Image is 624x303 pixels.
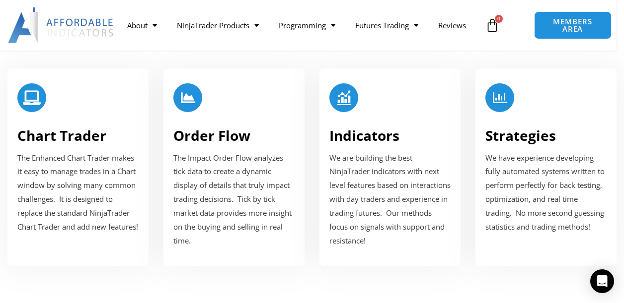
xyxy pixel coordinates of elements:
span: MEMBERS AREA [545,18,601,33]
a: NinjaTrader Products [167,14,269,37]
a: MEMBERS AREA [534,11,612,39]
a: About [117,14,167,37]
a: Programming [269,14,345,37]
a: Order Flow [173,126,250,145]
a: Strategies [485,126,556,145]
span: 0 [495,15,503,23]
span: We are building the best NinjaTrader indicators with next level features based on interactions wi... [329,153,451,245]
a: Reviews [428,14,476,37]
a: 0 [470,11,514,40]
img: LogoAI | Affordable Indicators – NinjaTrader [8,7,115,43]
a: Indicators [329,126,399,145]
a: Chart Trader [17,126,106,145]
span: The Impact Order Flow analyzes tick data to create a dynamic display of details that truly impact... [173,153,292,245]
div: Open Intercom Messenger [590,269,614,293]
p: The Enhanced Chart Trader makes it easy to manage trades in a Chart window by solving many common... [17,151,139,234]
a: Futures Trading [345,14,428,37]
nav: Menu [117,14,481,37]
p: We have experience developing fully automated systems written to perform perfectly for back testi... [485,151,607,234]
